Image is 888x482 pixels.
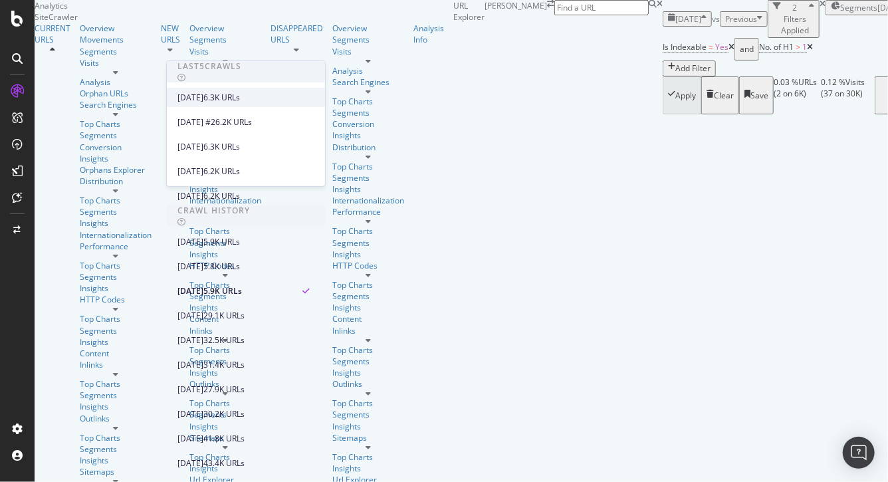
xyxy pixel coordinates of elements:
a: Top Charts [332,344,404,356]
a: Sitemaps [332,432,404,443]
div: 2 Filters Applied [781,2,809,36]
div: Last 5 Crawls [177,60,241,72]
div: 31.4K URLs [203,358,245,370]
a: Insights [332,183,404,195]
div: Segments [80,206,152,217]
span: Previous [725,13,757,25]
span: Segments [840,2,877,13]
div: Apply [675,90,696,101]
div: 5.9K URLs [203,235,240,247]
div: 0.03 % URLs ( 2 on 6K ) [774,76,821,114]
div: Visits [332,46,404,57]
div: Insights [332,463,404,474]
a: HTTP Codes [80,294,152,305]
div: [DATE] [177,235,203,247]
a: Insights [80,217,152,229]
div: 41.8K URLs [203,432,245,444]
div: Insights [332,249,404,260]
a: Segments [189,34,261,45]
div: Clear [714,90,734,101]
a: Movements [80,34,152,45]
a: Segments [332,291,404,302]
div: [DATE] [177,91,203,103]
div: 0.12 % Visits ( 37 on 30K ) [821,76,874,114]
div: Insights [332,130,404,141]
a: Top Charts [80,195,152,206]
a: Top Charts [80,118,152,130]
span: 2025 Jun. 3rd [675,13,701,25]
a: Search Engines [332,76,404,88]
a: Internationalization [80,229,152,241]
div: 32.5K URLs [203,334,245,346]
div: Top Charts [332,279,404,291]
div: Insights [332,421,404,432]
div: [DATE] [177,408,203,420]
div: 6.3K URLs [203,140,240,152]
div: [DATE] [177,334,203,346]
a: Content [332,313,404,324]
a: Segments [332,356,404,367]
div: Segments [332,34,404,45]
a: Overview [189,23,261,34]
div: [DATE] [177,260,203,272]
div: [DATE] [177,189,203,201]
div: SiteCrawler [35,11,453,23]
div: 27.9K URLs [203,383,245,395]
a: NEW URLS [161,23,180,45]
a: Analysis [80,76,152,88]
a: Top Charts [332,451,404,463]
a: Segments [80,390,152,401]
a: HTTP Codes [332,260,404,271]
div: 6.2K URLs [203,165,240,177]
a: Insights [332,367,404,378]
div: [DATE] [177,165,203,177]
span: Yes [715,41,728,53]
div: Outlinks [332,378,404,390]
a: Search Engines [80,99,152,110]
a: Visits [189,46,261,57]
div: Top Charts [80,432,152,443]
a: Performance [332,206,404,217]
div: [DATE] #2 [177,116,215,128]
a: Outlinks [80,413,152,424]
div: Analysis Info [413,23,444,45]
a: Segments [80,130,152,141]
a: Insights [80,336,152,348]
div: [DATE] [177,140,203,152]
a: Analysis [332,65,404,76]
div: [DATE] [177,432,203,444]
a: Segments [80,271,152,283]
a: Top Charts [80,378,152,390]
div: Segments [332,409,404,420]
a: Top Charts [332,398,404,409]
button: Save [739,76,774,114]
button: Clear [701,76,739,114]
div: [DATE] [177,358,203,370]
div: Distribution [80,176,152,187]
div: [DATE] [177,285,203,297]
div: Segments [80,443,152,455]
a: Orphans Explorer [80,164,152,176]
div: Save [750,90,768,101]
div: Sitemaps [80,466,152,477]
div: Crawl History [177,205,250,216]
a: Segments [80,325,152,336]
div: Conversion [80,142,152,153]
a: Insights [80,455,152,466]
a: Overview [80,23,152,34]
